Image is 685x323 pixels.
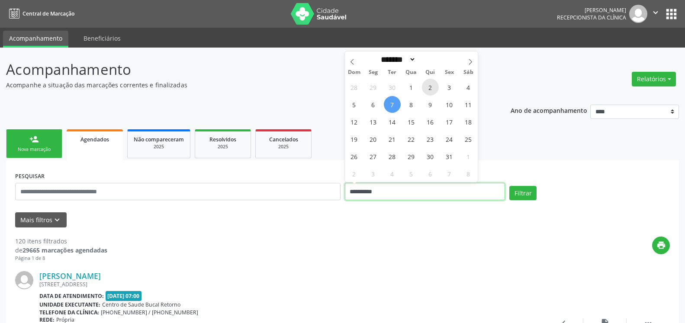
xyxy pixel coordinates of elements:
label: PESQUISAR [15,169,45,183]
i:  [651,8,660,17]
b: Telefone da clínica: [39,309,99,316]
span: Outubro 5, 2025 [346,96,363,113]
span: Outubro 26, 2025 [346,148,363,165]
span: Outubro 18, 2025 [460,113,477,130]
span: Outubro 23, 2025 [422,131,439,147]
span: Outubro 15, 2025 [403,113,420,130]
div: 2025 [134,144,184,150]
span: Outubro 19, 2025 [346,131,363,147]
span: Setembro 30, 2025 [384,79,401,96]
a: Central de Marcação [6,6,74,21]
span: Ter [383,70,402,75]
span: Outubro 28, 2025 [384,148,401,165]
span: Recepcionista da clínica [557,14,626,21]
b: Unidade executante: [39,301,100,308]
button: apps [664,6,679,22]
b: Data de atendimento: [39,292,104,300]
span: Outubro 12, 2025 [346,113,363,130]
span: Outubro 10, 2025 [441,96,458,113]
span: Outubro 8, 2025 [403,96,420,113]
select: Month [378,55,416,64]
p: Ano de acompanhamento [511,105,587,115]
div: 2025 [201,144,244,150]
span: Outubro 29, 2025 [403,148,420,165]
p: Acompanhe a situação das marcações correntes e finalizadas [6,80,477,90]
span: Outubro 3, 2025 [441,79,458,96]
span: Outubro 13, 2025 [365,113,382,130]
span: Outubro 27, 2025 [365,148,382,165]
span: Setembro 29, 2025 [365,79,382,96]
span: Seg [363,70,383,75]
span: Sex [440,70,459,75]
span: Outubro 7, 2025 [384,96,401,113]
div: [STREET_ADDRESS] [39,281,540,288]
a: [PERSON_NAME] [39,271,101,281]
button: Relatórios [632,72,676,86]
span: Outubro 16, 2025 [422,113,439,130]
span: Qua [402,70,421,75]
span: Novembro 6, 2025 [422,165,439,182]
div: 120 itens filtrados [15,237,107,246]
span: Outubro 9, 2025 [422,96,439,113]
span: Outubro 2, 2025 [422,79,439,96]
span: Outubro 4, 2025 [460,79,477,96]
button:  [647,5,664,23]
div: 2025 [262,144,305,150]
div: person_add [29,134,39,144]
a: Acompanhamento [3,31,68,48]
span: Outubro 17, 2025 [441,113,458,130]
div: Nova marcação [13,146,56,153]
span: Não compareceram [134,136,184,143]
button: Filtrar [509,186,537,201]
img: img [15,271,33,289]
span: Novembro 8, 2025 [460,165,477,182]
span: Outubro 31, 2025 [441,148,458,165]
strong: 29665 marcações agendadas [23,246,107,254]
span: Dom [345,70,364,75]
img: img [629,5,647,23]
div: [PERSON_NAME] [557,6,626,14]
div: de [15,246,107,255]
span: Central de Marcação [23,10,74,17]
span: Outubro 25, 2025 [460,131,477,147]
span: Outubro 21, 2025 [384,131,401,147]
span: Resolvidos [209,136,236,143]
span: Outubro 1, 2025 [403,79,420,96]
span: Novembro 2, 2025 [346,165,363,182]
span: Qui [421,70,440,75]
span: Novembro 1, 2025 [460,148,477,165]
p: Acompanhamento [6,59,477,80]
span: Outubro 11, 2025 [460,96,477,113]
span: Outubro 30, 2025 [422,148,439,165]
span: Agendados [80,136,109,143]
button: print [652,237,670,254]
button: Mais filtroskeyboard_arrow_down [15,212,67,227]
span: Outubro 20, 2025 [365,131,382,147]
i: print [656,240,666,250]
input: Year [416,55,444,64]
span: Novembro 3, 2025 [365,165,382,182]
div: Página 1 de 8 [15,255,107,262]
i: keyboard_arrow_down [52,215,62,225]
a: Beneficiários [77,31,127,46]
span: Novembro 4, 2025 [384,165,401,182]
span: Centro de Saude Bucal Retorno [102,301,180,308]
span: [DATE] 07:00 [106,291,142,301]
span: Outubro 14, 2025 [384,113,401,130]
span: Outubro 6, 2025 [365,96,382,113]
span: [PHONE_NUMBER] / [PHONE_NUMBER] [101,309,198,316]
span: Sáb [459,70,478,75]
span: Novembro 5, 2025 [403,165,420,182]
span: Cancelados [269,136,298,143]
span: Setembro 28, 2025 [346,79,363,96]
span: Outubro 22, 2025 [403,131,420,147]
span: Novembro 7, 2025 [441,165,458,182]
span: Outubro 24, 2025 [441,131,458,147]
